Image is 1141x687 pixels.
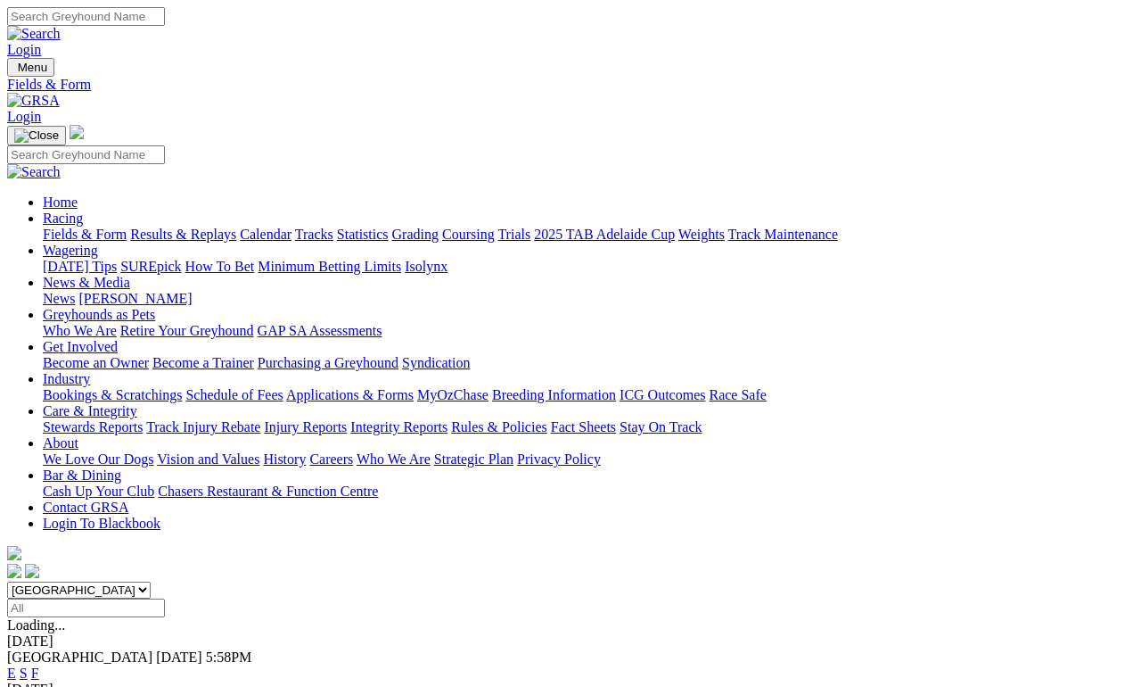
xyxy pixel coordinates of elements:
[78,291,192,306] a: [PERSON_NAME]
[43,484,154,499] a: Cash Up Your Club
[43,419,143,435] a: Stewards Reports
[43,419,1134,435] div: Care & Integrity
[7,93,60,109] img: GRSA
[18,61,47,74] span: Menu
[7,650,152,665] span: [GEOGRAPHIC_DATA]
[43,435,78,451] a: About
[43,275,130,290] a: News & Media
[286,387,414,402] a: Applications & Forms
[497,227,530,242] a: Trials
[43,500,128,515] a: Contact GRSA
[43,355,1134,371] div: Get Involved
[7,599,165,617] input: Select date
[43,307,155,322] a: Greyhounds as Pets
[43,259,1134,275] div: Wagering
[130,227,236,242] a: Results & Replays
[7,617,65,633] span: Loading...
[295,227,333,242] a: Tracks
[534,227,675,242] a: 2025 TAB Adelaide Cup
[43,387,182,402] a: Bookings & Scratchings
[14,128,59,143] img: Close
[146,419,260,435] a: Track Injury Rebate
[451,419,547,435] a: Rules & Policies
[43,516,160,531] a: Login To Blackbook
[492,387,616,402] a: Breeding Information
[7,42,41,57] a: Login
[7,77,1134,93] a: Fields & Form
[417,387,488,402] a: MyOzChase
[258,355,398,370] a: Purchasing a Greyhound
[43,259,117,274] a: [DATE] Tips
[43,323,117,338] a: Who We Are
[185,259,255,274] a: How To Bet
[43,451,153,467] a: We Love Our Dogs
[7,666,16,681] a: E
[7,58,54,77] button: Toggle navigation
[43,403,137,418] a: Care & Integrity
[43,243,98,258] a: Wagering
[350,419,447,435] a: Integrity Reports
[434,451,513,467] a: Strategic Plan
[337,227,389,242] a: Statistics
[31,666,39,681] a: F
[43,227,1134,243] div: Racing
[43,484,1134,500] div: Bar & Dining
[402,355,470,370] a: Syndication
[240,227,291,242] a: Calendar
[258,323,382,338] a: GAP SA Assessments
[120,323,254,338] a: Retire Your Greyhound
[7,164,61,180] img: Search
[43,291,1134,307] div: News & Media
[309,451,353,467] a: Careers
[620,387,705,402] a: ICG Outcomes
[709,387,766,402] a: Race Safe
[263,451,306,467] a: History
[258,259,401,274] a: Minimum Betting Limits
[551,419,616,435] a: Fact Sheets
[678,227,725,242] a: Weights
[43,371,90,386] a: Industry
[43,195,78,210] a: Home
[25,564,39,578] img: twitter.svg
[206,650,252,665] span: 5:58PM
[185,387,283,402] a: Schedule of Fees
[7,145,165,164] input: Search
[357,451,431,467] a: Who We Are
[7,633,1134,650] div: [DATE]
[7,7,165,26] input: Search
[405,259,447,274] a: Isolynx
[70,125,84,139] img: logo-grsa-white.png
[43,291,75,306] a: News
[264,419,347,435] a: Injury Reports
[620,419,702,435] a: Stay On Track
[728,227,838,242] a: Track Maintenance
[157,451,259,467] a: Vision and Values
[7,546,21,560] img: logo-grsa-white.png
[7,26,61,42] img: Search
[152,355,254,370] a: Become a Trainer
[43,211,83,226] a: Racing
[392,227,439,242] a: Grading
[20,666,28,681] a: S
[7,564,21,578] img: facebook.svg
[43,387,1134,403] div: Industry
[43,227,127,242] a: Fields & Form
[43,468,121,483] a: Bar & Dining
[43,339,118,354] a: Get Involved
[158,484,378,499] a: Chasers Restaurant & Function Centre
[442,227,495,242] a: Coursing
[517,451,601,467] a: Privacy Policy
[7,126,66,145] button: Toggle navigation
[156,650,202,665] span: [DATE]
[43,323,1134,339] div: Greyhounds as Pets
[43,451,1134,468] div: About
[7,109,41,124] a: Login
[120,259,181,274] a: SUREpick
[43,355,149,370] a: Become an Owner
